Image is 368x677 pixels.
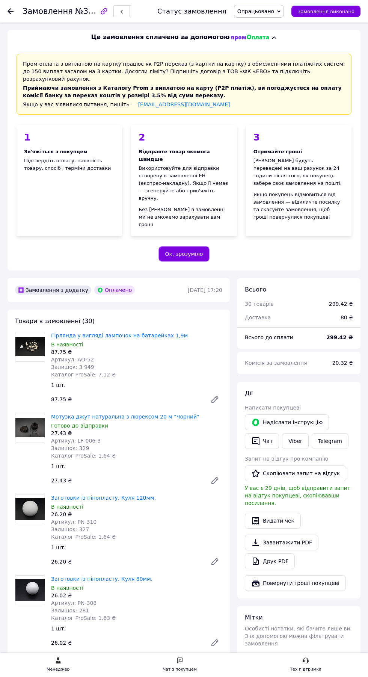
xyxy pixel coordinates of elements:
[312,433,348,449] a: Telegram
[138,101,230,107] a: [EMAIL_ADDRESS][DOMAIN_NAME]
[253,157,344,187] div: [PERSON_NAME] будуть переведені на ваш рахунок за 24 години після того, як покупець забере своє з...
[17,54,351,115] div: Пром-оплата з виплатою на картку працює як P2P переказ (з картки на картку) з обмеженнями платіжн...
[24,149,87,154] span: Зв'яжіться з покупцем
[15,418,45,437] img: Мотузка джут натуральна з люрексом 20 м "Чорний"
[51,519,97,525] span: Артикул: PN-310
[48,461,225,471] div: 1 шт.
[290,666,321,673] div: Тех підтримка
[23,85,342,98] span: Приймаючи замовлення з Каталогу Prom з виплатою на карту (Р2Р платіж), ви погоджуєтеся на оплату ...
[48,394,204,405] div: 87.75 ₴
[139,149,210,162] span: Відправте товар якомога швидше
[51,592,222,599] div: 26.02 ₴
[23,101,345,108] div: Якщо у вас з'явилися питання, пишіть —
[245,575,346,591] button: Повернути гроші покупцеві
[51,348,222,356] div: 87.75 ₴
[48,542,225,553] div: 1 шт.
[245,535,318,550] a: Завантажити PDF
[297,9,354,14] span: Замовлення виконано
[245,301,274,307] span: 30 товарів
[207,392,222,407] a: Редагувати
[336,309,357,326] div: 80 ₴
[51,445,89,451] span: Залишок: 329
[51,423,108,429] span: Готово до відправки
[51,438,101,444] span: Артикул: LF-006-3
[207,554,222,569] a: Редагувати
[48,475,204,486] div: 27.43 ₴
[94,286,135,295] div: Оплачено
[245,485,350,506] span: У вас є 29 днів, щоб відправити запит на відгук покупцеві, скопіювавши посилання.
[245,334,293,340] span: Всього до сплати
[51,453,116,459] span: Каталог ProSale: 1.64 ₴
[51,600,97,606] span: Артикул: PN-308
[8,8,14,15] div: Повернутися назад
[51,364,94,370] span: Залишок: 3 949
[139,206,229,228] div: Без [PERSON_NAME] в замовленні ми не зможемо зарахувати вам гроші
[24,133,115,142] div: 1
[15,337,45,356] img: Гірлянда у вигляді лампочок на батарейках 1,9м
[245,456,328,462] span: Запит на відгук про компанію
[15,317,95,325] span: Товари в замовленні (30)
[51,342,83,348] span: В наявності
[51,511,222,518] div: 26.20 ₴
[51,357,94,363] span: Артикул: AO-52
[245,390,253,397] span: Дії
[23,7,73,16] span: Замовлення
[51,429,222,437] div: 27.43 ₴
[245,314,271,320] span: Доставка
[207,473,222,488] a: Редагувати
[91,33,229,42] span: Це замовлення сплачено за допомогою
[48,380,225,390] div: 1 шт.
[245,433,279,449] button: Чат
[245,513,301,529] button: Видати чек
[159,246,210,261] button: Ок, зрозуміло
[237,8,274,14] span: Опрацьовано
[326,334,353,340] b: 299.42 ₴
[51,585,83,591] span: В наявності
[245,414,329,430] button: Надіслати інструкцію
[188,287,222,293] time: [DATE] 17:20
[47,666,69,673] div: Менеджер
[163,666,197,673] div: Чат з покупцем
[253,133,344,142] div: 3
[291,6,360,17] button: Замовлення виконано
[245,405,301,411] span: Написати покупцеві
[51,576,152,582] a: Заготовки із пінопласту. Куля 80мм.
[51,607,89,614] span: Залишок: 281
[139,133,229,142] div: 2
[48,638,204,648] div: 26.02 ₴
[17,125,122,236] div: Підтвердіть оплату, наявність товару, спосіб і терміни доставки
[51,534,116,540] span: Каталог ProSale: 1.64 ₴
[245,553,295,569] a: Друк PDF
[245,614,263,621] span: Мітки
[245,465,346,481] button: Скопіювати запит на відгук
[139,165,229,202] div: Використовуйте для відправки створену в замовленні ЕН (експрес-накладну). Якщо її немає — згенеру...
[48,623,225,634] div: 1 шт.
[51,495,156,501] a: Заготовки із пінопласту. Куля 120мм.
[51,615,116,621] span: Каталог ProSale: 1.63 ₴
[15,286,91,295] div: Замовлення з додатку
[245,626,352,647] span: Особисті нотатки, які бачите лише ви. З їх допомогою можна фільтрувати замовлення
[245,286,266,293] span: Всього
[51,332,188,338] a: Гірлянда у вигляді лампочок на батарейках 1,9м
[48,556,204,567] div: 26.20 ₴
[51,504,83,510] span: В наявності
[15,498,45,520] img: Заготовки із пінопласту. Куля 120мм.
[75,6,128,16] span: №366042786
[51,372,116,378] span: Каталог ProSale: 7.12 ₴
[207,635,222,650] a: Редагувати
[282,433,308,449] a: Viber
[253,191,344,221] div: Якщо покупець відмовиться від замовлення — відкличте посилку та скасуйте замовлення, щоб гроші по...
[157,8,226,15] div: Статус замовлення
[253,149,302,154] span: Отримайте гроші
[245,360,307,366] span: Комісія за замовлення
[15,579,45,601] img: Заготовки із пінопласту. Куля 80мм.
[51,414,199,420] a: Мотузка джут натуральна з люрексом 20 м "Чорний"
[332,360,353,366] span: 20.32 ₴
[51,526,89,532] span: Залишок: 327
[329,300,353,308] div: 299.42 ₴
